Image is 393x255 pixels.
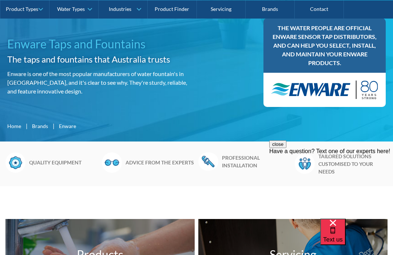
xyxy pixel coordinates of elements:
[102,152,122,173] img: Glasses
[57,6,85,12] div: Water Types
[6,6,38,12] div: Product Types
[271,80,378,99] img: Enware
[25,121,28,130] div: |
[52,121,55,130] div: |
[269,140,393,228] iframe: podium webchat widget prompt
[29,159,98,166] h6: Quality equipment
[32,122,48,130] a: Brands
[198,152,218,171] img: Wrench
[7,53,194,66] h2: The taps and fountains that Australia trusts
[7,122,21,130] a: Home
[222,154,291,169] h6: Professional installation
[320,219,393,255] iframe: podium webchat widget bubble
[271,24,378,67] h3: The Water People are official Enware sensor tap distributors, and can help you select, install, a...
[7,69,194,96] p: Enware is one of the most popular manufacturers of water fountain's in [GEOGRAPHIC_DATA], and it'...
[59,122,76,130] div: Enware
[126,159,195,166] h6: Advice from the experts
[5,152,25,173] img: Badge
[109,6,131,12] div: Industries
[7,35,194,53] h1: Enware Taps and Fountains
